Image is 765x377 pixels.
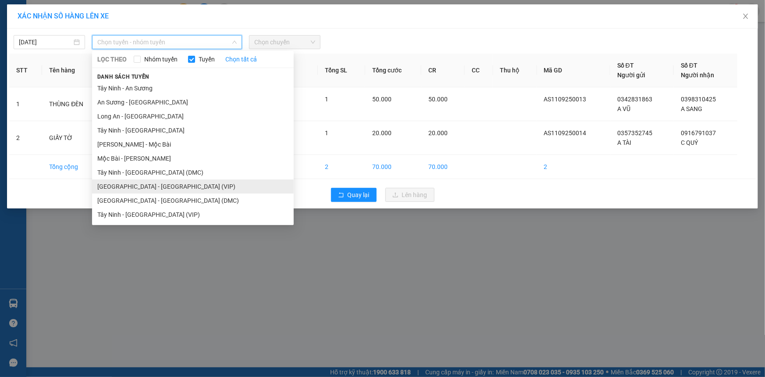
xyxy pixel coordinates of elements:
span: 50.000 [372,96,391,103]
span: 20.000 [428,129,448,136]
span: Chọn tuyến - nhóm tuyến [97,36,237,49]
li: Tây Ninh - [GEOGRAPHIC_DATA] (VIP) [92,208,294,222]
td: GIẤY TỜ [42,121,105,155]
button: uploadLên hàng [385,188,434,202]
span: down [232,39,237,45]
span: XÁC NHẬN SỐ HÀNG LÊN XE [18,12,109,20]
th: Tổng cước [365,54,421,87]
td: 70.000 [365,155,421,179]
span: Người gửi [617,72,645,79]
td: THÙNG ĐÈN [42,87,105,121]
span: AS1109250013 [544,96,587,103]
span: LỌC THEO [97,54,127,64]
li: Mộc Bài - [PERSON_NAME] [92,151,294,165]
th: STT [9,54,42,87]
span: 20.000 [372,129,391,136]
li: [GEOGRAPHIC_DATA] - [GEOGRAPHIC_DATA] (DMC) [92,194,294,208]
span: Tuyến [195,54,218,64]
span: C QUÝ [681,139,698,146]
span: A VŨ [617,105,630,112]
button: rollbackQuay lại [331,188,377,202]
span: 0916791037 [681,129,716,136]
li: Long An - [GEOGRAPHIC_DATA] [92,109,294,123]
th: CR [421,54,465,87]
li: [GEOGRAPHIC_DATA] - [GEOGRAPHIC_DATA] (VIP) [92,180,294,194]
td: 2 [537,155,610,179]
th: CC [465,54,493,87]
td: 2 [9,121,42,155]
span: 1 [325,129,328,136]
span: Quay lại [348,190,370,200]
span: Chọn chuyến [254,36,315,49]
span: 1 [325,96,328,103]
span: Số ĐT [681,62,697,69]
th: Mã GD [537,54,610,87]
a: Chọn tất cả [225,54,257,64]
li: An Sương - [GEOGRAPHIC_DATA] [92,95,294,109]
span: 50.000 [428,96,448,103]
li: Tây Ninh - [GEOGRAPHIC_DATA] [92,123,294,137]
span: 0342831863 [617,96,652,103]
span: rollback [338,192,344,199]
span: 0357352745 [617,129,652,136]
td: 70.000 [421,155,465,179]
button: Close [733,4,758,29]
td: 1 [9,87,42,121]
span: A TÀI [617,139,631,146]
th: Thu hộ [493,54,537,87]
span: Người nhận [681,72,714,79]
span: Số ĐT [617,62,634,69]
li: Tây Ninh - An Sương [92,81,294,95]
span: Nhóm tuyến [141,54,181,64]
th: Tên hàng [42,54,105,87]
span: A SANG [681,105,702,112]
span: 0398310425 [681,96,716,103]
span: Danh sách tuyến [92,73,155,81]
span: close [742,13,749,20]
input: 12/09/2025 [19,37,72,47]
li: Tây Ninh - [GEOGRAPHIC_DATA] (DMC) [92,165,294,180]
th: Tổng SL [318,54,365,87]
td: Tổng cộng [42,155,105,179]
td: 2 [318,155,365,179]
span: AS1109250014 [544,129,587,136]
li: [PERSON_NAME] - Mộc Bài [92,137,294,151]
